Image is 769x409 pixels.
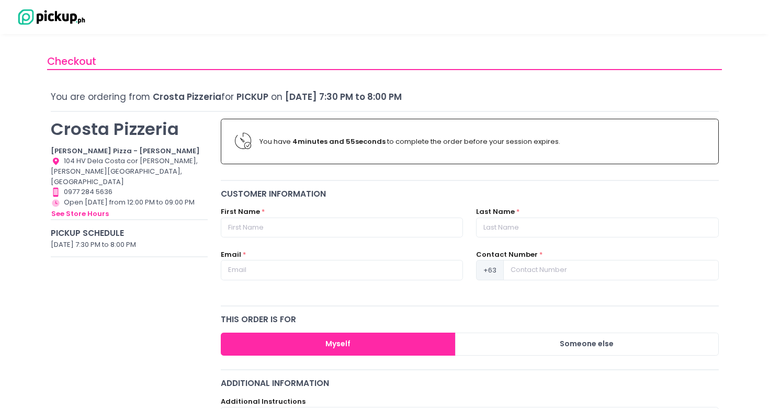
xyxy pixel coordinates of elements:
span: Pickup [236,90,268,103]
div: 104 HV Dela Costa cor [PERSON_NAME], [PERSON_NAME][GEOGRAPHIC_DATA], [GEOGRAPHIC_DATA] [51,156,208,187]
label: Last Name [476,207,515,217]
span: Crosta Pizzeria [153,90,221,103]
span: [DATE] 7:30 PM to 8:00 PM [285,90,402,103]
span: +63 [476,260,504,280]
input: First Name [221,218,463,237]
img: logo [13,8,86,26]
input: Contact Number [503,260,718,280]
div: Large button group [221,333,719,356]
div: You have to complete the order before your session expires. [259,137,704,147]
div: this order is for [221,313,719,325]
input: Last Name [476,218,718,237]
b: 4 minutes and 55 seconds [292,137,386,146]
div: [DATE] 7:30 PM to 8:00 PM [51,240,208,250]
label: First Name [221,207,260,217]
label: Email [221,249,241,260]
b: [PERSON_NAME] Pizza - [PERSON_NAME] [51,146,200,156]
button: Myself [221,333,456,356]
input: Email [221,260,463,280]
button: Someone else [455,333,719,356]
div: Pickup Schedule [51,227,208,239]
button: see store hours [51,208,109,220]
div: 0977 284 5636 [51,187,208,197]
label: Additional Instructions [221,396,306,407]
div: You are ordering from for on [51,90,719,104]
div: Additional Information [221,377,719,389]
div: Customer Information [221,188,719,200]
p: Crosta Pizzeria [51,119,208,139]
div: Checkout [47,54,722,70]
div: Open [DATE] from 12:00 PM to 09:00 PM [51,197,208,219]
label: Contact Number [476,249,538,260]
